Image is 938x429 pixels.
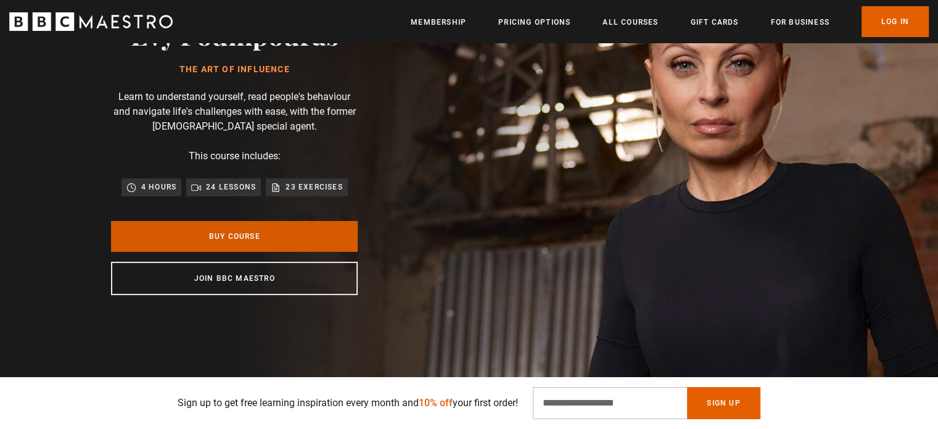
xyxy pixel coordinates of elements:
[603,16,658,28] a: All Courses
[206,181,256,193] p: 24 lessons
[131,19,338,50] h2: Evy Poumpouras
[690,16,738,28] a: Gift Cards
[862,6,929,37] a: Log In
[111,90,358,134] p: Learn to understand yourself, read people's behaviour and navigate life's challenges with ease, w...
[141,181,176,193] p: 4 hours
[498,16,570,28] a: Pricing Options
[411,16,466,28] a: Membership
[419,397,453,409] span: 10% off
[770,16,829,28] a: For business
[111,221,358,252] a: Buy Course
[9,12,173,31] svg: BBC Maestro
[411,6,929,37] nav: Primary
[687,387,760,419] button: Sign Up
[189,149,281,164] p: This course includes:
[286,181,342,193] p: 23 exercises
[131,65,338,75] h1: The Art of Influence
[111,262,358,295] a: Join BBC Maestro
[178,396,518,410] p: Sign up to get free learning inspiration every month and your first order!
